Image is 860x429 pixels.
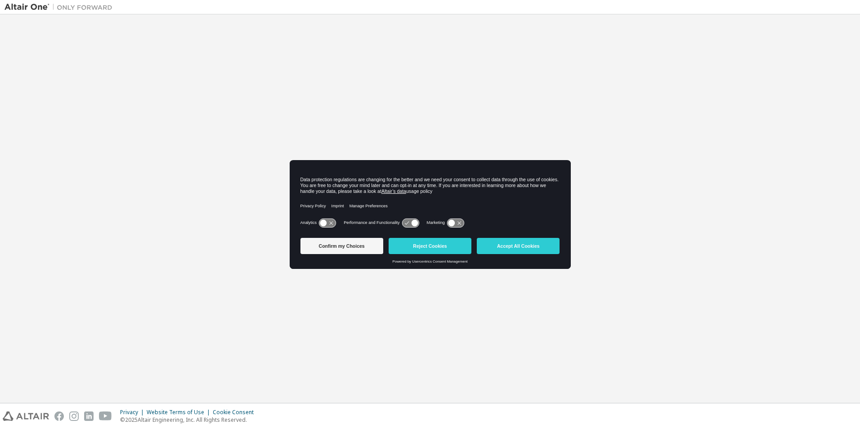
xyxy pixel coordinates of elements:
div: Website Terms of Use [147,409,213,416]
img: youtube.svg [99,411,112,421]
img: facebook.svg [54,411,64,421]
img: linkedin.svg [84,411,94,421]
div: Cookie Consent [213,409,259,416]
img: instagram.svg [69,411,79,421]
div: Privacy [120,409,147,416]
img: Altair One [4,3,117,12]
img: altair_logo.svg [3,411,49,421]
p: © 2025 Altair Engineering, Inc. All Rights Reserved. [120,416,259,424]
